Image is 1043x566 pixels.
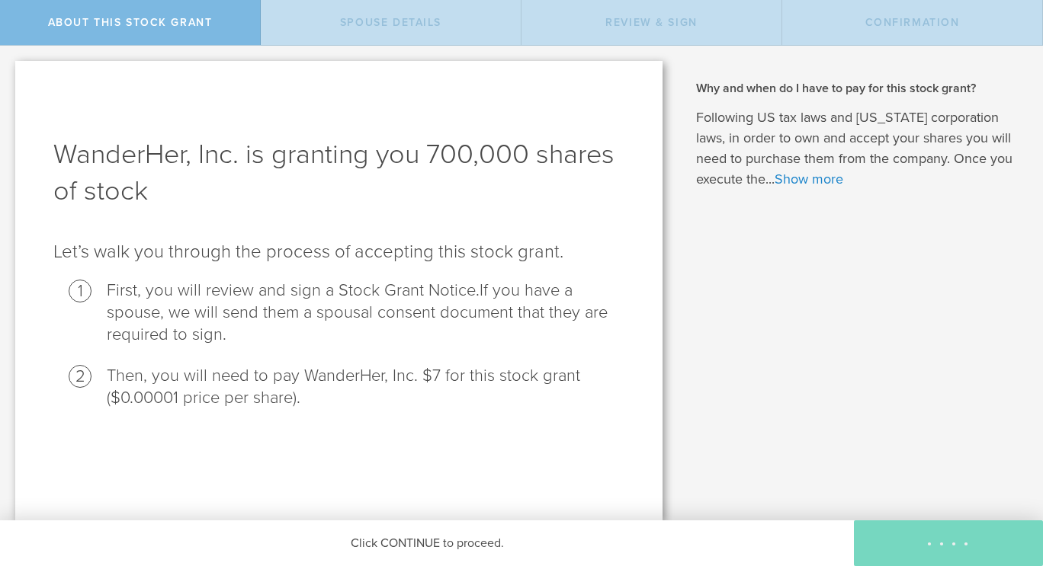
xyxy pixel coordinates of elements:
p: Following US tax laws and [US_STATE] corporation laws, in order to own and accept your shares you... [696,107,1020,190]
a: Show more [775,171,843,187]
li: Then, you will need to pay WanderHer, Inc. $7 for this stock grant ($0.00001 price per share). [107,365,624,409]
span: Confirmation [865,16,960,29]
h2: Why and when do I have to pay for this stock grant? [696,80,1020,97]
h1: WanderHer, Inc. is granting you 700,000 shares of stock [53,136,624,209]
li: First, you will review and sign a Stock Grant Notice. [107,280,624,346]
span: Review & Sign [605,16,698,29]
span: Spouse Details [340,16,441,29]
p: Let’s walk you through the process of accepting this stock grant . [53,240,624,264]
span: About this stock grant [48,16,213,29]
span: If you have a spouse, we will send them a spousal consent document that they are required to sign. [107,280,608,344]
